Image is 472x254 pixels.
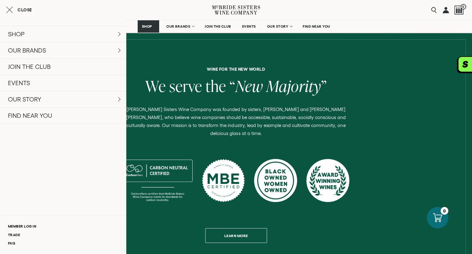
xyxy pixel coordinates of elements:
a: FIND NEAR YOU [299,20,334,33]
span: the [206,75,226,97]
h6: Wine for the new world [5,67,467,71]
span: New [235,75,263,97]
div: 0 [441,207,448,215]
span: SHOP [142,24,152,29]
span: serve [169,75,202,97]
a: SHOP [138,20,159,33]
span: OUR STORY [267,24,289,29]
span: JOIN THE CLUB [205,24,231,29]
a: OUR STORY [263,20,296,33]
a: JOIN THE CLUB [201,20,235,33]
span: ” [321,75,327,97]
p: [PERSON_NAME] Sisters Wine Company was founded by sisters, [PERSON_NAME] and [PERSON_NAME] [PERSO... [120,105,352,137]
span: OUR BRANDS [166,24,190,29]
button: Close cart [6,6,32,14]
a: OUR BRANDS [162,20,198,33]
span: Learn more [214,230,259,242]
span: Majority [266,75,321,97]
span: “ [230,75,235,97]
span: Close [18,8,32,12]
a: EVENTS [238,20,260,33]
a: Learn more [205,228,267,243]
span: FIND NEAR YOU [303,24,330,29]
span: EVENTS [242,24,256,29]
span: 0 [461,4,466,10]
span: We [145,75,166,97]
